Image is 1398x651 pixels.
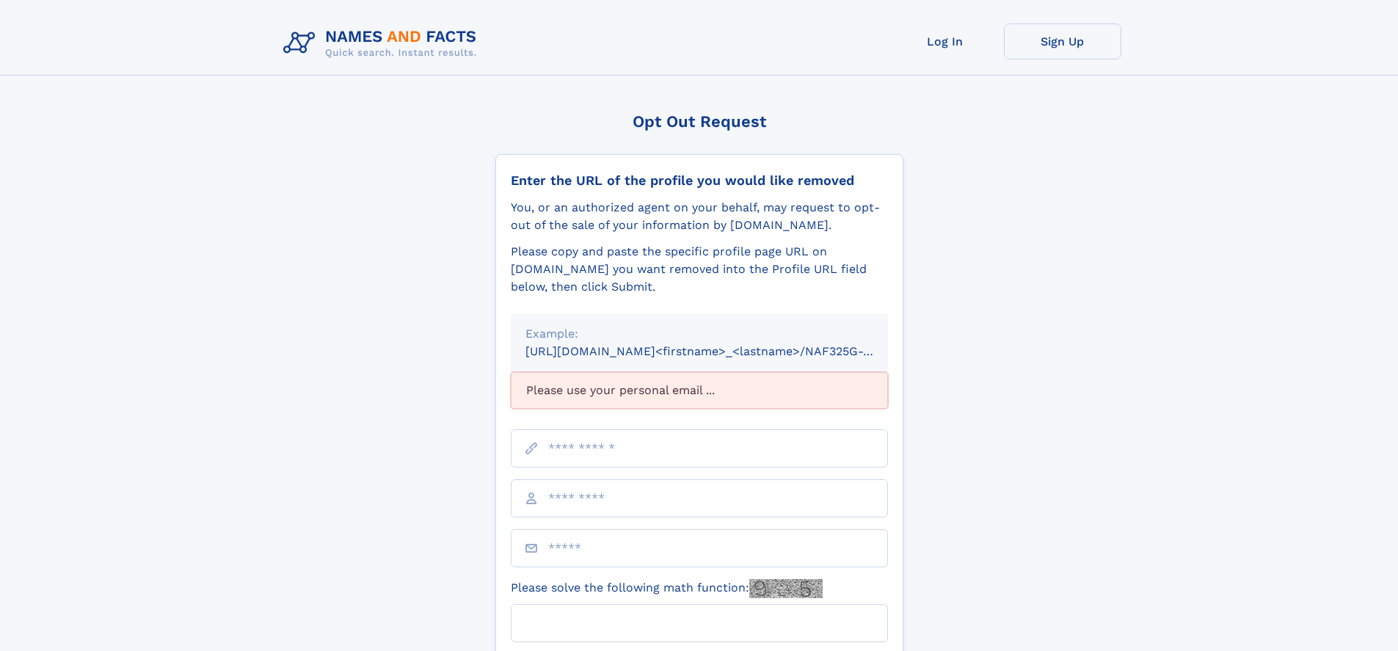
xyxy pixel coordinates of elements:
div: You, or an authorized agent on your behalf, may request to opt-out of the sale of your informatio... [511,199,888,234]
img: Logo Names and Facts [277,23,489,63]
div: Opt Out Request [495,112,903,131]
small: [URL][DOMAIN_NAME]<firstname>_<lastname>/NAF325G-xxxxxxxx [525,344,916,358]
label: Please solve the following math function: [511,579,823,598]
div: Please copy and paste the specific profile page URL on [DOMAIN_NAME] you want removed into the Pr... [511,243,888,296]
div: Enter the URL of the profile you would like removed [511,172,888,189]
a: Log In [887,23,1004,59]
div: Example: [525,325,873,343]
a: Sign Up [1004,23,1121,59]
div: Please use your personal email ... [511,372,888,409]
